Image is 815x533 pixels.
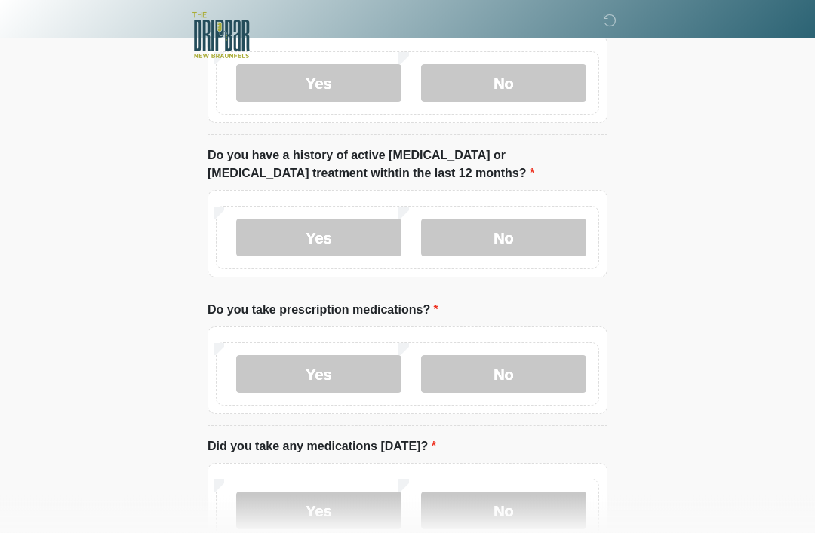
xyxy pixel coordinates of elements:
label: No [421,356,586,394]
label: Did you take any medications [DATE]? [208,438,436,456]
label: Yes [236,356,401,394]
label: No [421,65,586,103]
label: No [421,492,586,530]
label: Do you have a history of active [MEDICAL_DATA] or [MEDICAL_DATA] treatment withtin the last 12 mo... [208,147,607,183]
label: Do you take prescription medications? [208,302,438,320]
label: No [421,219,586,257]
img: The DRIPBaR - New Braunfels Logo [192,11,250,60]
label: Yes [236,219,401,257]
label: Yes [236,492,401,530]
label: Yes [236,65,401,103]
